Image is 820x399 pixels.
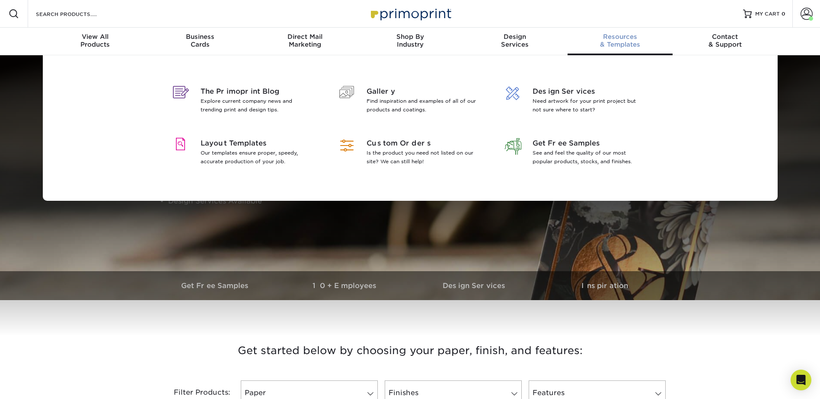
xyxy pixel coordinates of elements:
span: 0 [782,11,785,17]
div: Open Intercom Messenger [791,370,811,390]
a: The Primoprint Blog Explore current company news and trending print and design tips. [168,76,321,128]
div: Cards [147,33,252,48]
a: BusinessCards [147,28,252,55]
img: Primoprint [367,4,453,23]
p: See and feel the quality of our most popular products, stocks, and finishes. [533,149,645,166]
p: Need artwork for your print project but not sure where to start? [533,97,645,114]
span: Shop By [357,33,463,41]
a: Gallery Find inspiration and examples of all of our products and coatings. [334,76,487,128]
a: Contact& Support [673,28,778,55]
input: SEARCH PRODUCTS..... [35,9,119,19]
span: The Primoprint Blog [201,86,313,97]
a: Design Services Need artwork for your print project but not sure where to start? [500,76,653,128]
span: Business [147,33,252,41]
span: Design [463,33,568,41]
span: Get Free Samples [533,138,645,149]
a: Shop ByIndustry [357,28,463,55]
span: Resources [568,33,673,41]
a: Resources& Templates [568,28,673,55]
div: Products [43,33,148,48]
p: Explore current company news and trending print and design tips. [201,97,313,114]
a: Get Free Samples See and feel the quality of our most popular products, stocks, and finishes. [500,128,653,180]
a: View AllProducts [43,28,148,55]
div: Marketing [252,33,357,48]
span: Custom Orders [367,138,479,149]
div: Services [463,33,568,48]
a: Custom Orders Is the product you need not listed on our site? We can still help! [334,128,487,180]
span: MY CART [755,10,780,18]
a: Direct MailMarketing [252,28,357,55]
span: Gallery [367,86,479,97]
a: DesignServices [463,28,568,55]
div: & Support [673,33,778,48]
h3: Get started below by choosing your paper, finish, and features: [157,331,663,370]
span: Contact [673,33,778,41]
p: Find inspiration and examples of all of our products and coatings. [367,97,479,114]
p: Our templates ensure proper, speedy, accurate production of your job. [201,149,313,166]
span: Direct Mail [252,33,357,41]
div: Industry [357,33,463,48]
a: Layout Templates Our templates ensure proper, speedy, accurate production of your job. [168,128,321,180]
span: Design Services [533,86,645,97]
p: Is the product you need not listed on our site? We can still help! [367,149,479,166]
span: View All [43,33,148,41]
div: & Templates [568,33,673,48]
span: Layout Templates [201,138,313,149]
